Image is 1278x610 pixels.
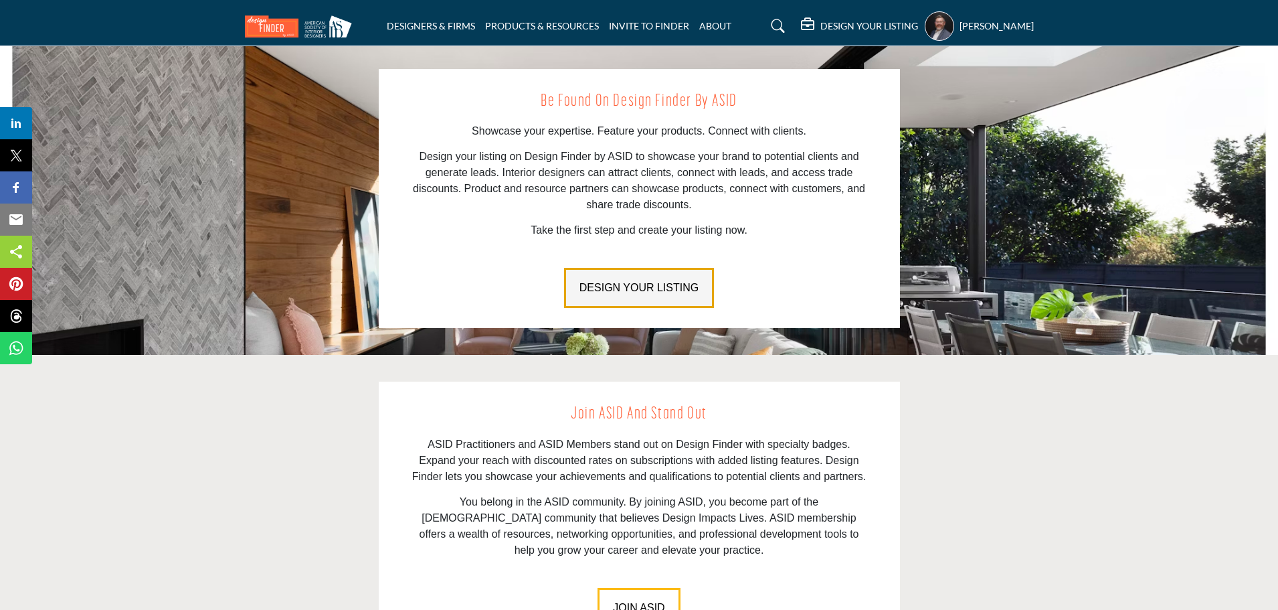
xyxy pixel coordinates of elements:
[409,123,870,139] p: Showcase your expertise. Feature your products. Connect with clients.
[245,15,359,37] img: Site Logo
[564,268,714,308] button: DESIGN YOUR LISTING
[758,15,794,37] a: Search
[699,20,731,31] a: ABOUT
[960,19,1034,33] h5: [PERSON_NAME]
[387,20,475,31] a: DESIGNERS & FIRMS
[925,11,954,41] button: Show hide supplier dropdown
[409,402,870,427] h2: Join ASID and Stand Out
[801,18,918,34] div: DESIGN YOUR LISTING
[409,89,870,115] h2: Be Found on Design Finder by ASID
[579,282,699,293] span: DESIGN YOUR LISTING
[409,222,870,238] p: Take the first step and create your listing now.
[409,494,870,558] p: You belong in the ASID community. By joining ASID, you become part of the [DEMOGRAPHIC_DATA] comm...
[485,20,599,31] a: PRODUCTS & RESOURCES
[409,149,870,213] p: Design your listing on Design Finder by ASID to showcase your brand to potential clients and gene...
[609,20,689,31] a: INVITE TO FINDER
[409,437,870,485] p: ASID Practitioners and ASID Members stand out on Design Finder with specialty badges. Expand your...
[820,20,918,32] h5: DESIGN YOUR LISTING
